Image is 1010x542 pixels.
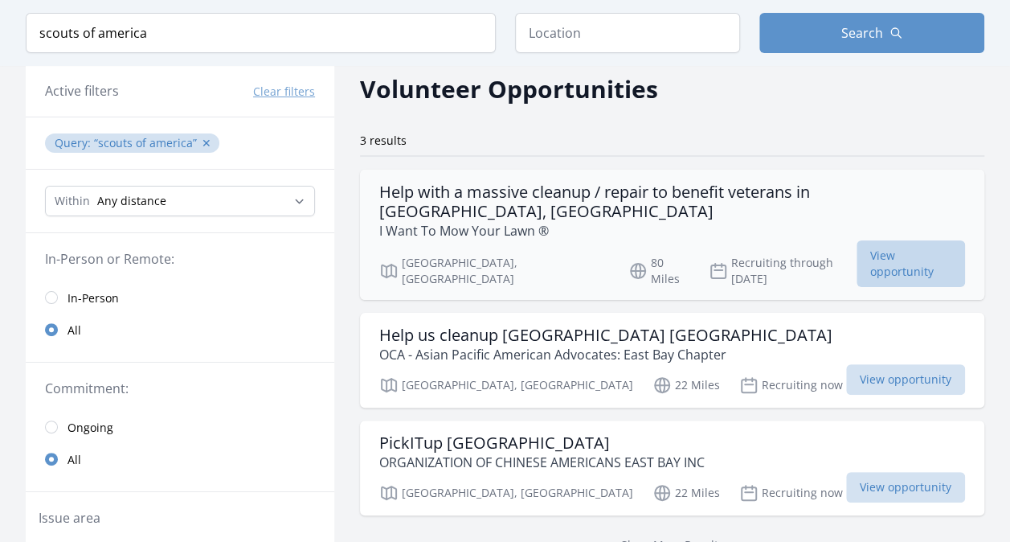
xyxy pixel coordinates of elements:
a: In-Person [26,281,334,314]
a: Help with a massive cleanup / repair to benefit veterans in [GEOGRAPHIC_DATA], [GEOGRAPHIC_DATA] ... [360,170,984,300]
legend: In-Person or Remote: [45,249,315,269]
p: [GEOGRAPHIC_DATA], [GEOGRAPHIC_DATA] [379,376,633,395]
span: Query : [55,135,94,150]
h2: Volunteer Opportunities [360,71,658,107]
span: All [67,322,81,339]
span: View opportunity [857,240,965,287]
p: 80 Miles [628,255,689,287]
p: Recruiting now [739,483,843,503]
p: I Want To Mow Your Lawn ® [379,221,965,240]
h3: Help with a massive cleanup / repair to benefit veterans in [GEOGRAPHIC_DATA], [GEOGRAPHIC_DATA] [379,183,965,221]
a: Help us cleanup [GEOGRAPHIC_DATA] [GEOGRAPHIC_DATA] OCA - Asian Pacific American Advocates: East ... [360,313,984,408]
p: [GEOGRAPHIC_DATA], [GEOGRAPHIC_DATA] [379,483,633,503]
a: Ongoing [26,411,334,443]
input: Keyword [26,13,496,53]
span: 3 results [360,133,407,148]
p: [GEOGRAPHIC_DATA], [GEOGRAPHIC_DATA] [379,255,609,287]
legend: Commitment: [45,379,315,398]
p: 22 Miles [652,483,720,503]
button: Clear filters [253,84,315,100]
h3: Active filters [45,81,119,101]
select: Search Radius [45,186,315,216]
span: View opportunity [846,472,965,503]
button: ✕ [202,135,211,151]
button: Search [759,13,984,53]
p: OCA - Asian Pacific American Advocates: East Bay Chapter [379,345,832,364]
a: PickITup [GEOGRAPHIC_DATA] ORGANIZATION OF CHINESE AMERICANS EAST BAY INC [GEOGRAPHIC_DATA], [GEO... [360,421,984,515]
p: 22 Miles [652,376,720,395]
legend: Issue area [39,508,100,528]
h3: PickITup [GEOGRAPHIC_DATA] [379,433,705,453]
p: Recruiting now [739,376,843,395]
a: All [26,443,334,475]
input: Location [515,13,740,53]
span: All [67,452,81,468]
q: scouts of america [94,135,197,150]
a: All [26,314,334,346]
span: Ongoing [67,420,113,436]
span: View opportunity [846,364,965,395]
span: Search [841,23,883,43]
p: ORGANIZATION OF CHINESE AMERICANS EAST BAY INC [379,453,705,472]
h3: Help us cleanup [GEOGRAPHIC_DATA] [GEOGRAPHIC_DATA] [379,326,832,345]
p: Recruiting through [DATE] [709,255,857,287]
span: In-Person [67,290,119,306]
